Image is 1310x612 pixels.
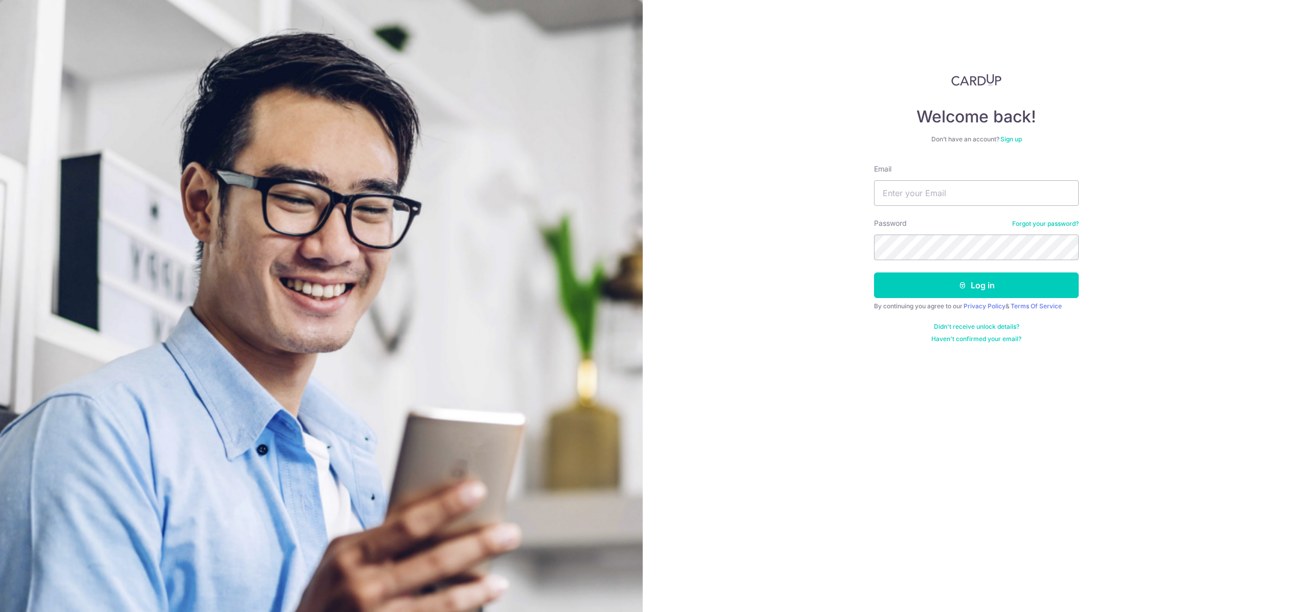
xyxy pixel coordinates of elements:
[964,302,1006,310] a: Privacy Policy
[874,107,1079,127] h4: Welcome back!
[934,323,1019,331] a: Didn't receive unlock details?
[1000,135,1022,143] a: Sign up
[874,272,1079,298] button: Log in
[874,218,907,228] label: Password
[951,74,1001,86] img: CardUp Logo
[874,180,1079,206] input: Enter your Email
[874,164,891,174] label: Email
[931,335,1021,343] a: Haven't confirmed your email?
[1012,220,1079,228] a: Forgot your password?
[1011,302,1062,310] a: Terms Of Service
[874,135,1079,143] div: Don’t have an account?
[874,302,1079,310] div: By continuing you agree to our &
